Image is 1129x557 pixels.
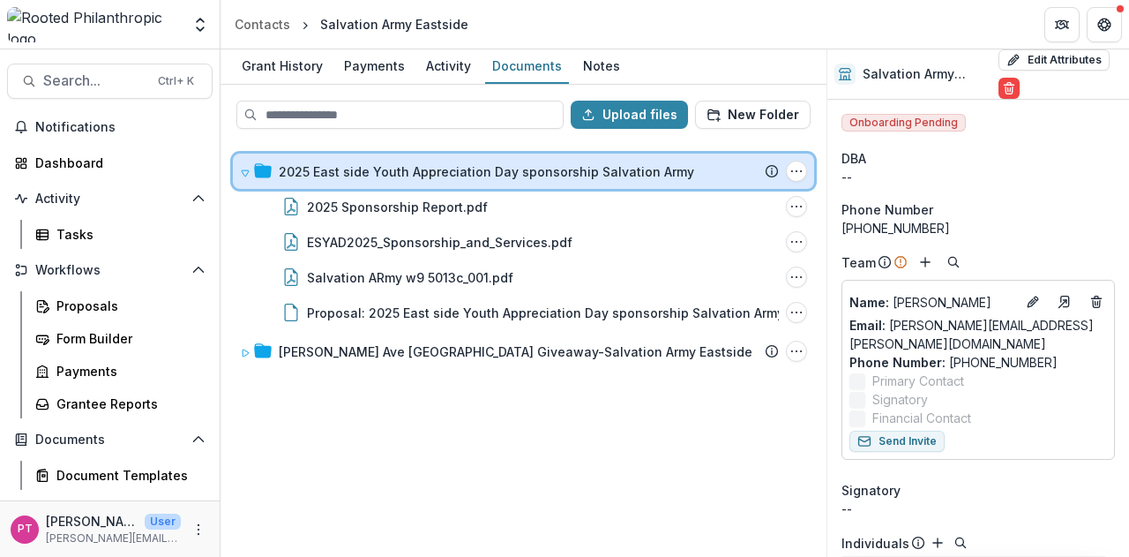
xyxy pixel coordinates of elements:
[576,53,627,79] div: Notes
[915,252,936,273] button: Add
[18,523,33,535] div: Patrick Troska
[233,295,814,330] div: Proposal: 2025 East side Youth Appreciation Day sponsorship Salvation ArmyProposal: 2025 East sid...
[7,148,213,177] a: Dashboard
[849,293,1015,312] p: [PERSON_NAME]
[43,72,147,89] span: Search...
[7,113,213,141] button: Notifications
[841,219,1115,237] div: [PHONE_NUMBER]
[998,78,1020,99] button: Delete
[233,224,814,260] div: ESYAD2025_Sponsorship_and_Services.pdfESYAD2025_Sponsorship_and_Services.pdf Options
[841,168,1115,186] div: --
[841,200,933,219] span: Phone Number
[56,362,198,380] div: Payments
[233,260,814,295] div: Salvation ARmy w9 5013c_001.pdfSalvation ARmy w9 5013c_001.pdf Options
[307,198,488,216] div: 2025 Sponsorship Report.pdf
[485,53,569,79] div: Documents
[841,114,966,132] span: Onboarding Pending
[28,324,213,353] a: Form Builder
[419,49,478,84] a: Activity
[35,192,184,207] span: Activity
[56,466,198,485] div: Document Templates
[307,268,513,287] div: Salvation ARmy w9 5013c_001.pdf
[849,318,886,333] span: Email:
[233,334,814,369] div: [PERSON_NAME] Ave [GEOGRAPHIC_DATA] Giveaway-Salvation Army EastsidePayne Ave Turkey Giveaway-Sal...
[841,500,1115,518] div: --
[863,67,991,82] h2: Salvation Army Eastside
[849,295,889,310] span: Name :
[927,532,948,553] button: Add
[279,342,752,361] div: [PERSON_NAME] Ave [GEOGRAPHIC_DATA] Giveaway-Salvation Army Eastside
[188,7,213,42] button: Open entity switcher
[695,101,811,129] button: New Folder
[786,161,807,182] button: 2025 East side Youth Appreciation Day sponsorship Salvation Army Options
[28,389,213,418] a: Grantee Reports
[337,53,412,79] div: Payments
[307,233,572,252] div: ESYAD2025_Sponsorship_and_Services.pdf
[188,519,209,540] button: More
[1050,288,1079,316] a: Go to contact
[872,409,971,427] span: Financial Contact
[28,357,213,386] a: Payments
[35,154,198,172] div: Dashboard
[307,304,784,322] div: Proposal: 2025 East side Youth Appreciation Day sponsorship Salvation Army
[872,372,964,390] span: Primary Contact
[279,162,694,181] div: 2025 East side Youth Appreciation Day sponsorship Salvation Army
[419,53,478,79] div: Activity
[235,53,330,79] div: Grant History
[1044,7,1080,42] button: Partners
[943,252,964,273] button: Search
[7,425,213,454] button: Open Documents
[320,15,468,34] div: Salvation Army Eastside
[46,512,138,531] p: [PERSON_NAME]
[841,149,866,168] span: DBA
[154,72,198,91] div: Ctrl + K
[841,481,901,500] span: Signatory
[849,293,1015,312] a: Name: [PERSON_NAME]
[849,431,945,452] button: Send Invite
[28,291,213,320] a: Proposals
[998,49,1110,71] button: Edit Attributes
[233,154,814,189] div: 2025 East side Youth Appreciation Day sponsorship Salvation Army2025 East side Youth Appreciation...
[1087,7,1122,42] button: Get Help
[56,297,198,315] div: Proposals
[841,534,909,553] p: Individuals
[1022,291,1043,312] button: Edit
[46,531,181,546] p: [PERSON_NAME][EMAIL_ADDRESS][DOMAIN_NAME]
[337,49,412,84] a: Payments
[849,353,1107,372] p: [PHONE_NUMBER]
[7,184,213,213] button: Open Activity
[235,15,290,34] div: Contacts
[571,101,688,129] button: Upload files
[28,220,213,249] a: Tasks
[786,267,807,288] button: Salvation ARmy w9 5013c_001.pdf Options
[28,461,213,490] a: Document Templates
[7,256,213,284] button: Open Workflows
[849,355,946,370] span: Phone Number :
[7,64,213,99] button: Search...
[228,11,475,37] nav: breadcrumb
[145,514,181,530] p: User
[7,497,213,525] button: Open Contacts
[786,302,807,323] button: Proposal: 2025 East side Youth Appreciation Day sponsorship Salvation Army Options
[35,433,184,448] span: Documents
[786,341,807,362] button: Payne Ave Turkey Giveaway-Salvation Army Eastside Options
[235,49,330,84] a: Grant History
[233,189,814,224] div: 2025 Sponsorship Report.pdf2025 Sponsorship Report.pdf Options
[786,196,807,217] button: 2025 Sponsorship Report.pdf Options
[56,395,198,413] div: Grantee Reports
[872,390,928,409] span: Signatory
[7,7,181,42] img: Rooted Philanthropic logo
[35,120,206,135] span: Notifications
[1086,291,1107,312] button: Deletes
[56,329,198,348] div: Form Builder
[56,225,198,244] div: Tasks
[576,49,627,84] a: Notes
[786,231,807,252] button: ESYAD2025_Sponsorship_and_Services.pdf Options
[950,532,971,553] button: Search
[233,154,814,330] div: 2025 East side Youth Appreciation Day sponsorship Salvation Army2025 East side Youth Appreciation...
